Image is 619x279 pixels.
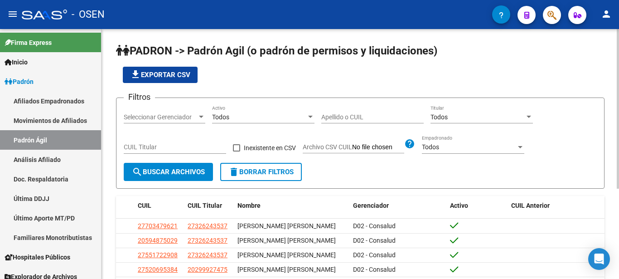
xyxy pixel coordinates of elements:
mat-icon: menu [7,9,18,20]
datatable-header-cell: Activo [446,196,508,215]
span: 20299927475 [188,266,227,273]
span: Todos [430,113,448,121]
span: [PERSON_NAME] [PERSON_NAME] [237,251,336,259]
span: 27551722908 [138,251,178,259]
span: Hospitales Públicos [5,252,70,262]
span: Buscar Archivos [132,168,205,176]
button: Exportar CSV [123,67,198,83]
span: Padrón [5,77,34,87]
span: [PERSON_NAME] [PERSON_NAME] [237,222,336,230]
datatable-header-cell: CUIL Titular [184,196,234,215]
span: Inexistente en CSV [244,142,296,153]
span: Gerenciador [353,202,389,209]
span: - OSEN [72,5,105,24]
span: Inicio [5,57,28,67]
mat-icon: delete [228,166,239,177]
span: Exportar CSV [130,71,190,79]
span: CUIL Titular [188,202,222,209]
span: [PERSON_NAME] [PERSON_NAME] [237,266,336,273]
mat-icon: help [404,138,415,149]
span: Activo [450,202,468,209]
span: 27520695384 [138,266,178,273]
span: Todos [422,143,439,151]
span: 27326243537 [188,251,227,259]
span: PADRON -> Padrón Agil (o padrón de permisos y liquidaciones) [116,44,437,57]
span: D02 - Consalud [353,266,396,273]
span: D02 - Consalud [353,222,396,230]
datatable-header-cell: Nombre [234,196,349,215]
mat-icon: file_download [130,69,141,80]
button: Buscar Archivos [124,163,213,181]
div: Open Intercom Messenger [588,248,610,270]
span: 27326243537 [188,222,227,230]
span: Nombre [237,202,261,209]
span: 27703479621 [138,222,178,230]
span: Archivo CSV CUIL [303,143,352,151]
span: Firma Express [5,38,52,48]
datatable-header-cell: Gerenciador [349,196,447,215]
span: Seleccionar Gerenciador [124,113,197,121]
span: Borrar Filtros [228,168,294,176]
span: CUIL [138,202,151,209]
span: [PERSON_NAME] [PERSON_NAME] [237,237,336,244]
span: 20594875029 [138,237,178,244]
h3: Filtros [124,91,155,103]
span: 27326243537 [188,237,227,244]
mat-icon: search [132,166,143,177]
span: Todos [212,113,229,121]
datatable-header-cell: CUIL Anterior [508,196,605,215]
mat-icon: person [601,9,612,20]
input: Archivo CSV CUIL [352,143,404,152]
button: Borrar Filtros [220,163,302,181]
span: CUIL Anterior [511,202,550,209]
span: D02 - Consalud [353,251,396,259]
datatable-header-cell: CUIL [134,196,184,215]
span: D02 - Consalud [353,237,396,244]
